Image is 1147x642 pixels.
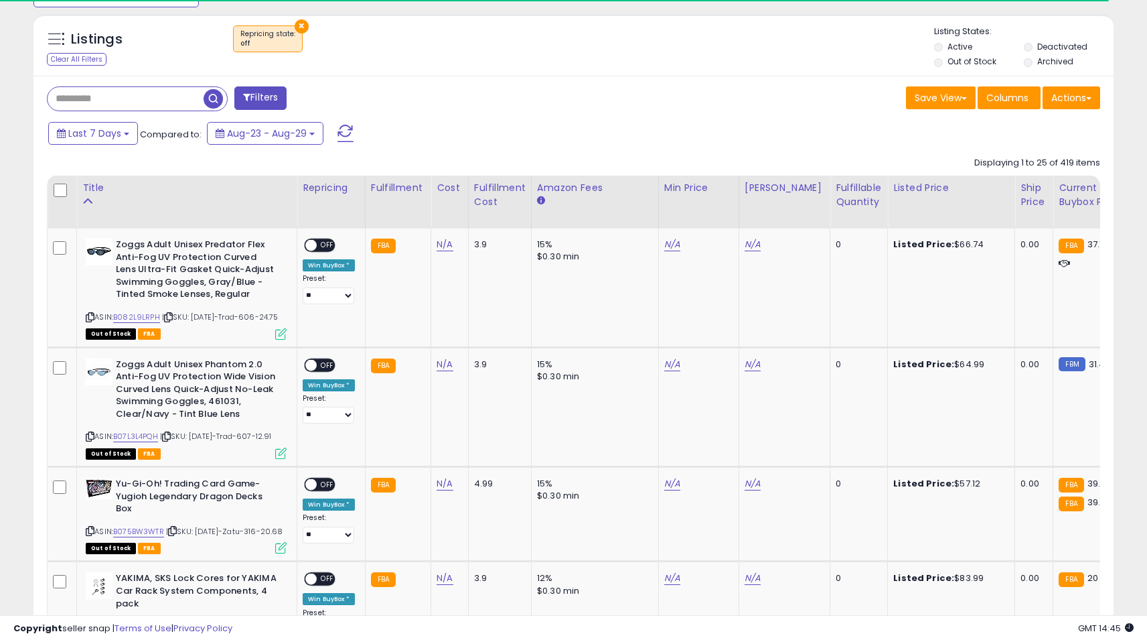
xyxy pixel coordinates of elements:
[978,86,1041,109] button: Columns
[1043,86,1100,109] button: Actions
[1089,358,1112,371] span: 31.44
[68,127,121,140] span: Last 7 Days
[1059,497,1083,511] small: FBA
[1059,181,1128,209] div: Current Buybox Price
[474,239,521,251] div: 3.9
[836,572,877,584] div: 0
[893,239,1004,251] div: $66.74
[537,181,653,195] div: Amazon Fees
[116,572,279,613] b: YAKIMA, SKS Lock Cores for YAKIMA Car Rack System Components, 4 pack
[138,543,161,554] span: FBA
[537,490,648,502] div: $0.30 min
[86,478,287,552] div: ASIN:
[13,623,232,635] div: seller snap | |
[317,479,338,491] span: OFF
[303,259,355,271] div: Win BuyBox *
[86,239,287,338] div: ASIN:
[474,181,526,209] div: Fulfillment Cost
[303,513,355,543] div: Preset:
[240,39,295,48] div: off
[893,358,954,371] b: Listed Price:
[437,358,453,371] a: N/A
[1059,239,1083,253] small: FBA
[1078,622,1134,635] span: 2025-09-6 14:45 GMT
[303,181,360,195] div: Repricing
[47,53,106,66] div: Clear All Filters
[86,359,287,458] div: ASIN:
[893,477,954,490] b: Listed Price:
[303,593,355,605] div: Win BuyBox *
[1020,239,1043,251] div: 0.00
[371,359,396,373] small: FBA
[1059,357,1085,371] small: FBM
[317,240,338,251] span: OFF
[138,328,161,340] span: FBA
[1059,478,1083,493] small: FBA
[1037,41,1087,52] label: Deactivated
[13,622,62,635] strong: Copyright
[986,91,1028,105] span: Columns
[86,572,112,599] img: 315l5XdICkL._SL40_.jpg
[371,181,425,195] div: Fulfillment
[836,359,877,371] div: 0
[664,477,680,491] a: N/A
[437,477,453,491] a: N/A
[474,478,521,490] div: 4.99
[836,239,877,251] div: 0
[893,572,1004,584] div: $83.99
[116,359,279,424] b: Zoggs Adult Unisex Phantom 2.0 Anti-Fog UV Protection Wide Vision Curved Lens Quick-Adjust No-Lea...
[474,359,521,371] div: 3.9
[234,86,287,110] button: Filters
[664,572,680,585] a: N/A
[893,478,1004,490] div: $57.12
[664,181,733,195] div: Min Price
[1059,572,1083,587] small: FBA
[166,526,283,537] span: | SKU: [DATE]-Zatu-316-20.68
[836,181,882,209] div: Fulfillable Quantity
[303,499,355,511] div: Win BuyBox *
[893,359,1004,371] div: $64.99
[437,238,453,251] a: N/A
[947,56,996,67] label: Out of Stock
[207,122,323,145] button: Aug-23 - Aug-29
[745,358,761,371] a: N/A
[474,572,521,584] div: 3.9
[140,128,202,141] span: Compared to:
[162,312,279,322] span: | SKU: [DATE]-Trad-606-24.75
[173,622,232,635] a: Privacy Policy
[1020,572,1043,584] div: 0.00
[1020,181,1047,209] div: Ship Price
[113,526,164,537] a: B075BW3WTR
[537,478,648,490] div: 15%
[537,195,545,207] small: Amazon Fees.
[893,238,954,251] b: Listed Price:
[371,239,396,253] small: FBA
[745,181,824,195] div: [PERSON_NAME]
[1087,238,1108,251] span: 37.13
[537,359,648,371] div: 15%
[295,19,309,34] button: ×
[1087,496,1112,509] span: 39.55
[537,239,648,251] div: 15%
[371,478,396,493] small: FBA
[745,238,761,251] a: N/A
[437,572,453,585] a: N/A
[240,29,295,49] span: Repricing state :
[48,122,138,145] button: Last 7 Days
[114,622,171,635] a: Terms of Use
[303,274,355,304] div: Preset:
[537,371,648,383] div: $0.30 min
[86,448,136,460] span: All listings that are currently out of stock and unavailable for purchase on Amazon
[317,359,338,371] span: OFF
[537,585,648,597] div: $0.30 min
[371,572,396,587] small: FBA
[1020,359,1043,371] div: 0.00
[745,477,761,491] a: N/A
[303,379,355,391] div: Win BuyBox *
[116,478,279,519] b: Yu-Gi-Oh! Trading Card Game- Yugioh Legendary Dragon Decks Box
[86,239,112,265] img: 31wtEZ1to-L._SL40_.jpg
[537,572,648,584] div: 12%
[745,572,761,585] a: N/A
[1037,56,1073,67] label: Archived
[947,41,972,52] label: Active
